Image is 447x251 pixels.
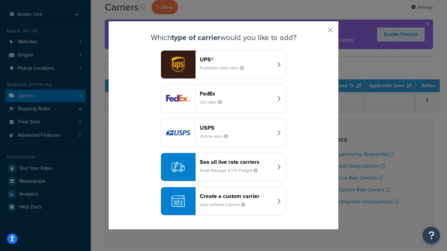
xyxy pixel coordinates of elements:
[200,90,273,97] header: FedEx
[200,193,273,199] header: Create a custom carrier
[200,124,273,131] header: USPS
[161,50,286,79] button: ups logoUPS®Published daily rates
[126,33,321,42] h3: Which would you like to add?
[200,133,234,139] small: Online rates
[200,159,273,165] header: See all live rate carriers
[171,32,220,43] strong: type of carrier
[171,160,185,174] img: icon-carrier-liverate-becf4550.svg
[200,65,250,71] small: Published daily rates
[161,153,286,181] button: See all live rate carriersSmall Package & LTL Freight
[161,119,195,147] img: usps logo
[161,119,286,147] button: usps logoUSPSOnline rates
[200,201,251,208] small: User-defined Carriers
[423,227,440,244] button: Open Resource Center
[200,99,228,105] small: List rates
[200,167,263,174] small: Small Package & LTL Freight
[161,51,195,78] img: ups logo
[161,85,195,113] img: fedEx logo
[200,56,273,63] header: UPS®
[161,187,286,215] button: Create a custom carrierUser-defined Carriers
[161,84,286,113] button: fedEx logoFedExList rates
[171,195,185,208] img: icon-carrier-custom-c93b8a24.svg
